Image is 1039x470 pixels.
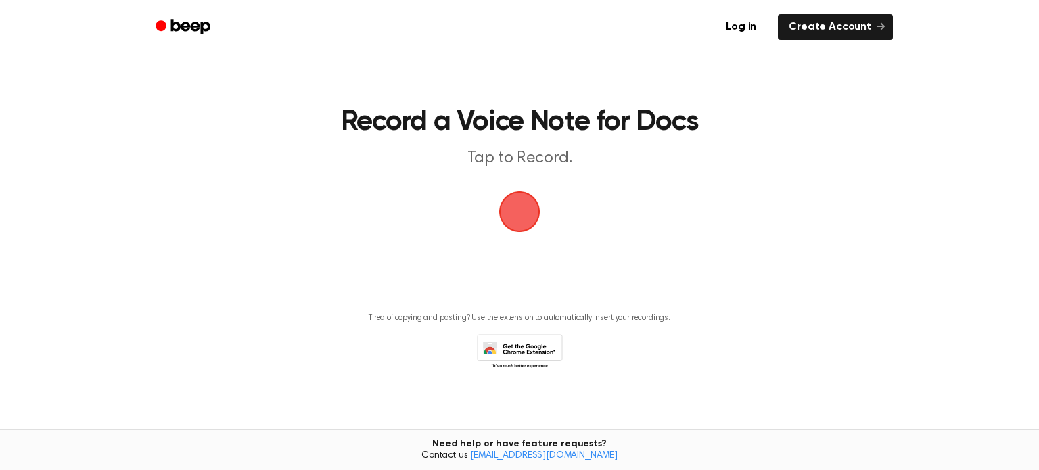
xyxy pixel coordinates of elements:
h1: Record a Voice Note for Docs [173,108,866,137]
a: Create Account [778,14,893,40]
p: Tap to Record. [260,147,779,170]
a: [EMAIL_ADDRESS][DOMAIN_NAME] [470,451,618,461]
a: Beep [146,14,223,41]
span: Contact us [8,450,1031,463]
img: Beep Logo [499,191,540,232]
p: Tired of copying and pasting? Use the extension to automatically insert your recordings. [369,313,670,323]
a: Log in [712,11,770,43]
